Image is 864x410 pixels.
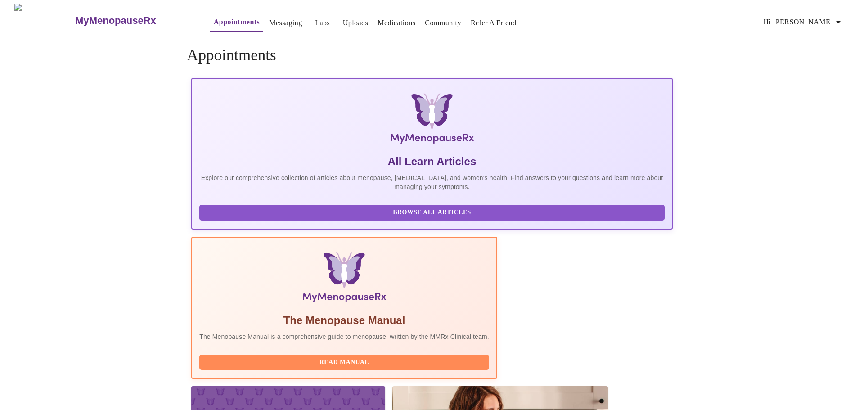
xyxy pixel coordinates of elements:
[467,14,520,32] button: Refer a Friend
[339,14,372,32] button: Uploads
[272,93,592,147] img: MyMenopauseRx Logo
[199,205,665,221] button: Browse All Articles
[14,4,74,37] img: MyMenopauseRx Logo
[214,16,260,28] a: Appointments
[378,17,415,29] a: Medications
[760,13,847,31] button: Hi [PERSON_NAME]
[187,46,677,64] h4: Appointments
[74,5,192,36] a: MyMenopauseRx
[343,17,369,29] a: Uploads
[245,252,443,306] img: Menopause Manual
[265,14,306,32] button: Messaging
[269,17,302,29] a: Messaging
[208,207,656,218] span: Browse All Articles
[764,16,844,28] span: Hi [PERSON_NAME]
[75,15,156,27] h3: MyMenopauseRx
[308,14,337,32] button: Labs
[374,14,419,32] button: Medications
[199,154,665,169] h5: All Learn Articles
[471,17,517,29] a: Refer a Friend
[421,14,465,32] button: Community
[210,13,263,32] button: Appointments
[199,173,665,191] p: Explore our comprehensive collection of articles about menopause, [MEDICAL_DATA], and women's hea...
[425,17,461,29] a: Community
[199,355,489,370] button: Read Manual
[199,332,489,341] p: The Menopause Manual is a comprehensive guide to menopause, written by the MMRx Clinical team.
[199,358,491,365] a: Read Manual
[208,357,480,368] span: Read Manual
[199,313,489,328] h5: The Menopause Manual
[315,17,330,29] a: Labs
[199,208,667,216] a: Browse All Articles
